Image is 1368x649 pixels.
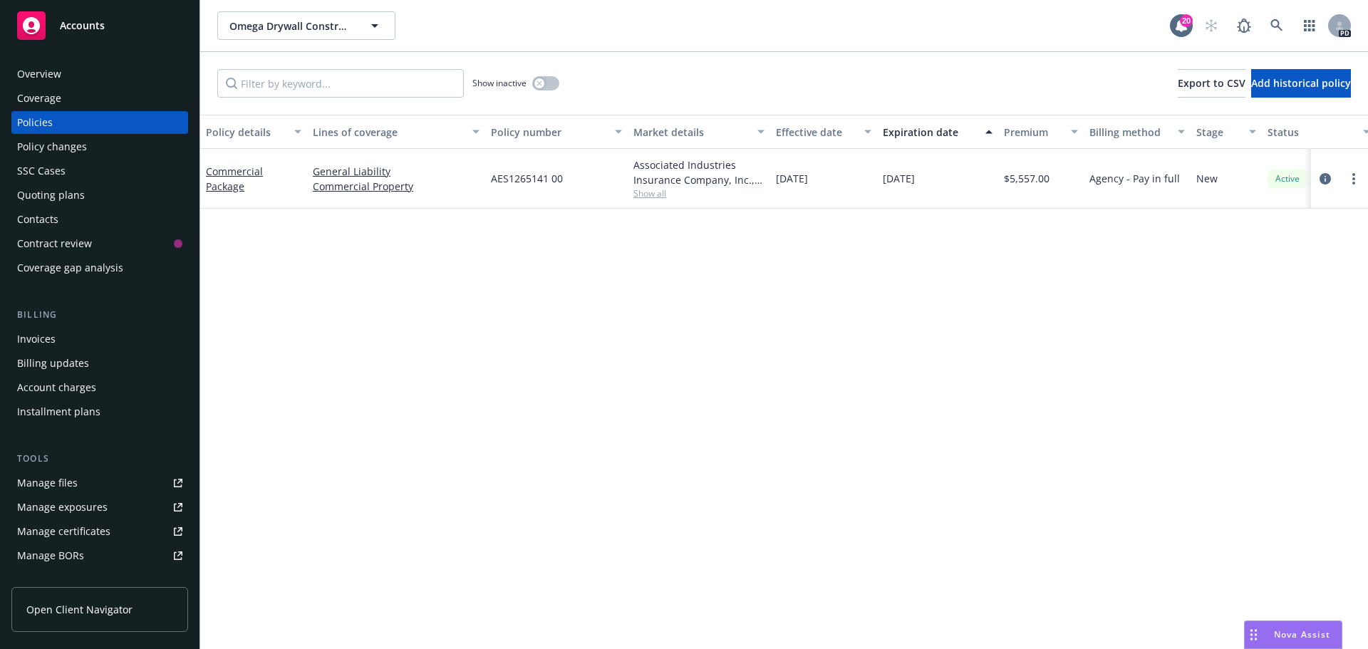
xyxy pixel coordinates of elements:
[1196,171,1218,186] span: New
[11,208,188,231] a: Contacts
[17,472,78,494] div: Manage files
[1251,76,1351,90] span: Add historical policy
[1251,69,1351,98] button: Add historical policy
[17,160,66,182] div: SSC Cases
[1197,11,1225,40] a: Start snowing
[11,328,188,351] a: Invoices
[883,171,915,186] span: [DATE]
[17,208,58,231] div: Contacts
[1263,11,1291,40] a: Search
[1244,621,1342,649] button: Nova Assist
[1004,125,1062,140] div: Premium
[1274,628,1330,640] span: Nova Assist
[998,115,1084,149] button: Premium
[313,164,480,179] a: General Liability
[11,232,188,255] a: Contract review
[1191,115,1262,149] button: Stage
[17,328,56,351] div: Invoices
[1230,11,1258,40] a: Report a Bug
[60,20,105,31] span: Accounts
[633,187,765,199] span: Show all
[217,11,395,40] button: Omega Drywall Construction, Inc
[11,87,188,110] a: Coverage
[17,63,61,85] div: Overview
[1268,125,1354,140] div: Status
[776,171,808,186] span: [DATE]
[11,6,188,46] a: Accounts
[11,184,188,207] a: Quoting plans
[17,376,96,399] div: Account charges
[17,352,89,375] div: Billing updates
[1178,69,1245,98] button: Export to CSV
[200,115,307,149] button: Policy details
[17,256,123,279] div: Coverage gap analysis
[1317,170,1334,187] a: circleInformation
[217,69,464,98] input: Filter by keyword...
[17,232,92,255] div: Contract review
[11,376,188,399] a: Account charges
[1180,14,1193,27] div: 20
[1004,171,1050,186] span: $5,557.00
[1196,125,1240,140] div: Stage
[17,520,110,543] div: Manage certificates
[11,400,188,423] a: Installment plans
[1089,125,1169,140] div: Billing method
[1178,76,1245,90] span: Export to CSV
[11,520,188,543] a: Manage certificates
[17,184,85,207] div: Quoting plans
[17,568,125,591] div: Summary of insurance
[770,115,877,149] button: Effective date
[11,472,188,494] a: Manage files
[11,452,188,466] div: Tools
[11,352,188,375] a: Billing updates
[11,63,188,85] a: Overview
[776,125,856,140] div: Effective date
[1273,172,1302,185] span: Active
[11,308,188,322] div: Billing
[11,111,188,134] a: Policies
[633,157,765,187] div: Associated Industries Insurance Company, Inc., AmTrust Financial Services, RT Specialty Insurance...
[313,179,480,194] a: Commercial Property
[307,115,485,149] button: Lines of coverage
[17,544,84,567] div: Manage BORs
[11,135,188,158] a: Policy changes
[17,400,100,423] div: Installment plans
[491,125,606,140] div: Policy number
[17,111,53,134] div: Policies
[883,125,977,140] div: Expiration date
[17,496,108,519] div: Manage exposures
[313,125,464,140] div: Lines of coverage
[11,160,188,182] a: SSC Cases
[17,87,61,110] div: Coverage
[26,602,133,617] span: Open Client Navigator
[1245,621,1263,648] div: Drag to move
[628,115,770,149] button: Market details
[17,135,87,158] div: Policy changes
[206,165,263,193] a: Commercial Package
[1084,115,1191,149] button: Billing method
[11,568,188,591] a: Summary of insurance
[877,115,998,149] button: Expiration date
[485,115,628,149] button: Policy number
[11,496,188,519] a: Manage exposures
[11,256,188,279] a: Coverage gap analysis
[633,125,749,140] div: Market details
[491,171,563,186] span: AES1265141 00
[229,19,353,33] span: Omega Drywall Construction, Inc
[1295,11,1324,40] a: Switch app
[206,125,286,140] div: Policy details
[1089,171,1180,186] span: Agency - Pay in full
[11,544,188,567] a: Manage BORs
[1345,170,1362,187] a: more
[472,77,527,89] span: Show inactive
